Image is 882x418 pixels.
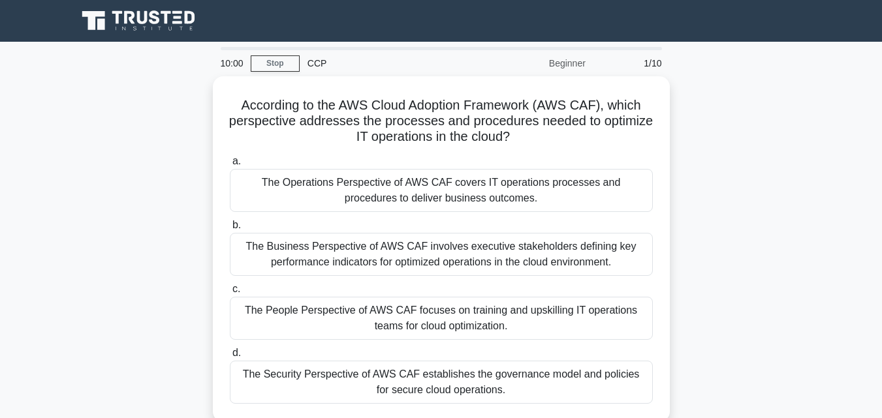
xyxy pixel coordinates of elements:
div: 1/10 [593,50,670,76]
div: The People Perspective of AWS CAF focuses on training and upskilling IT operations teams for clou... [230,297,653,340]
span: d. [232,347,241,358]
div: 10:00 [213,50,251,76]
h5: According to the AWS Cloud Adoption Framework (AWS CAF), which perspective addresses the processe... [228,97,654,145]
span: b. [232,219,241,230]
span: c. [232,283,240,294]
span: a. [232,155,241,166]
a: Stop [251,55,300,72]
div: CCP [300,50,479,76]
div: The Security Perspective of AWS CAF establishes the governance model and policies for secure clou... [230,361,653,404]
div: Beginner [479,50,593,76]
div: The Operations Perspective of AWS CAF covers IT operations processes and procedures to deliver bu... [230,169,653,212]
div: The Business Perspective of AWS CAF involves executive stakeholders defining key performance indi... [230,233,653,276]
